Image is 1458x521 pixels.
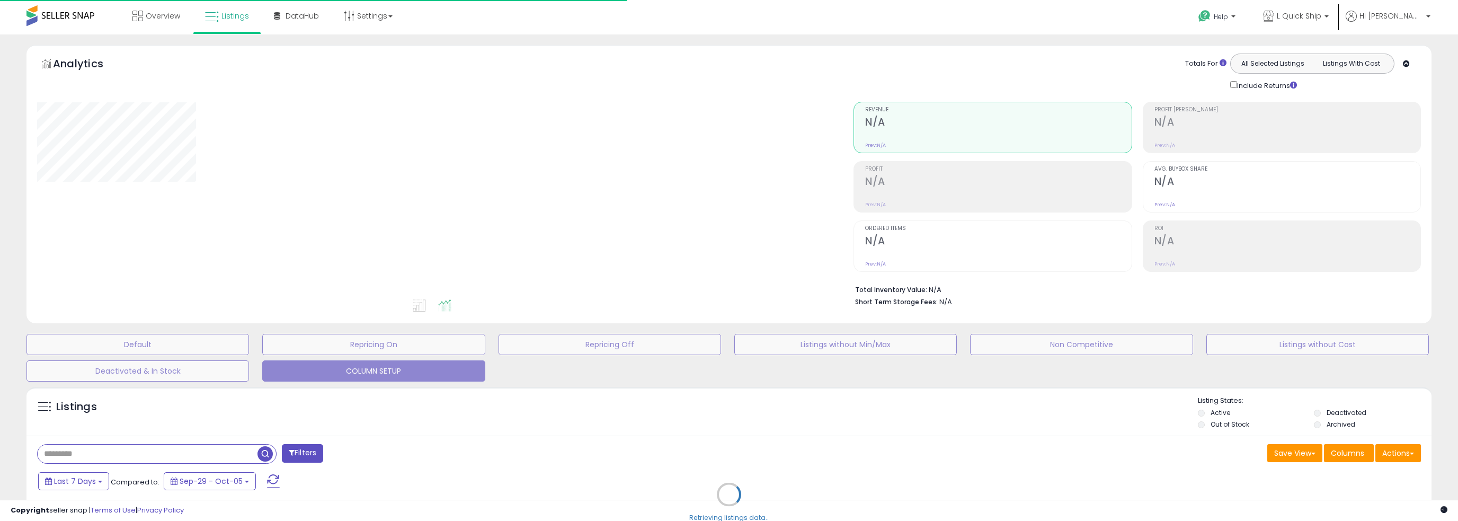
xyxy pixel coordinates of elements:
[1359,11,1423,21] span: Hi [PERSON_NAME]
[865,261,886,267] small: Prev: N/A
[1154,226,1420,232] span: ROI
[855,282,1413,295] li: N/A
[1277,11,1321,21] span: L Quick Ship
[865,235,1131,249] h2: N/A
[1154,107,1420,113] span: Profit [PERSON_NAME]
[939,297,952,307] span: N/A
[1154,261,1175,267] small: Prev: N/A
[1154,166,1420,172] span: Avg. Buybox Share
[1185,59,1226,69] div: Totals For
[1233,57,1312,70] button: All Selected Listings
[499,334,721,355] button: Repricing Off
[221,11,249,21] span: Listings
[1346,11,1430,34] a: Hi [PERSON_NAME]
[1154,201,1175,208] small: Prev: N/A
[1222,79,1310,91] div: Include Returns
[1154,235,1420,249] h2: N/A
[865,201,886,208] small: Prev: N/A
[286,11,319,21] span: DataHub
[1214,12,1228,21] span: Help
[11,505,49,515] strong: Copyright
[1154,116,1420,130] h2: N/A
[11,506,184,516] div: seller snap | |
[53,56,124,74] h5: Analytics
[262,334,485,355] button: Repricing On
[1206,334,1429,355] button: Listings without Cost
[865,166,1131,172] span: Profit
[26,360,249,382] button: Deactivated & In Stock
[855,285,927,294] b: Total Inventory Value:
[855,297,938,306] b: Short Term Storage Fees:
[865,226,1131,232] span: Ordered Items
[1312,57,1391,70] button: Listings With Cost
[26,334,249,355] button: Default
[1154,142,1175,148] small: Prev: N/A
[1190,2,1246,34] a: Help
[734,334,957,355] button: Listings without Min/Max
[1198,10,1211,23] i: Get Help
[865,142,886,148] small: Prev: N/A
[865,107,1131,113] span: Revenue
[1154,175,1420,190] h2: N/A
[262,360,485,382] button: COLUMN SETUP
[865,175,1131,190] h2: N/A
[865,116,1131,130] h2: N/A
[146,11,180,21] span: Overview
[970,334,1193,355] button: Non Competitive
